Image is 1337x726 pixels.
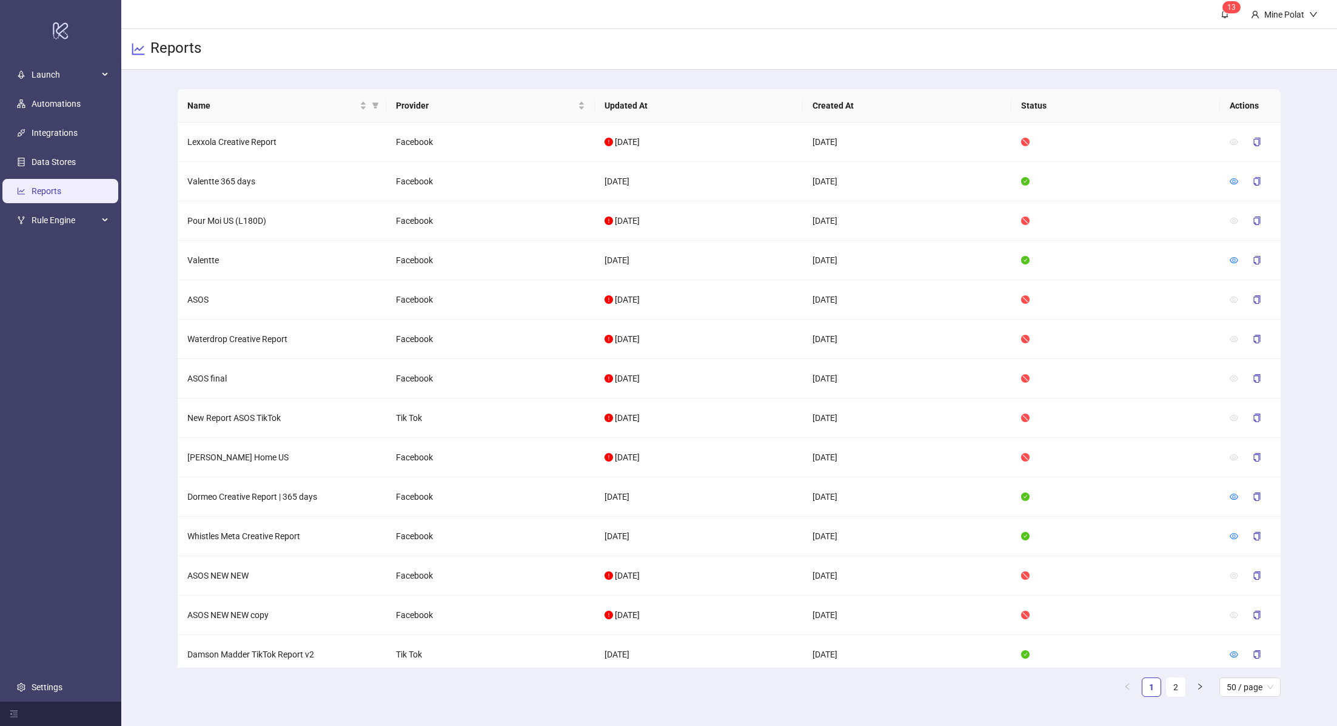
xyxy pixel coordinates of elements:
[1167,678,1185,696] a: 2
[386,398,595,438] td: Tik Tok
[369,96,381,115] span: filter
[1230,176,1238,186] a: eye
[1227,678,1273,696] span: 50 / page
[10,710,18,718] span: menu-fold
[1230,295,1238,304] span: eye
[1230,255,1238,265] a: eye
[386,89,595,123] th: Provider
[803,398,1011,438] td: [DATE]
[1021,335,1030,343] span: stop
[178,201,386,241] td: Pour Moi US (L180D)
[386,438,595,477] td: Facebook
[1227,3,1231,12] span: 1
[1021,414,1030,422] span: stop
[1253,256,1261,264] span: copy
[615,216,640,226] span: [DATE]
[615,413,640,423] span: [DATE]
[1230,256,1238,264] span: eye
[178,635,386,674] td: Damson Madder TikTok Report v2
[615,610,640,620] span: [DATE]
[595,162,803,201] td: [DATE]
[1243,369,1271,388] button: copy
[178,556,386,596] td: ASOS NEW NEW
[1253,335,1261,343] span: copy
[386,556,595,596] td: Facebook
[605,453,613,462] span: exclamation-circle
[1118,677,1137,697] button: left
[615,295,640,304] span: [DATE]
[1230,453,1238,462] span: eye
[1021,611,1030,619] span: stop
[803,635,1011,674] td: [DATE]
[1253,177,1261,186] span: copy
[1142,677,1161,697] li: 1
[1222,1,1241,13] sup: 13
[605,571,613,580] span: exclamation-circle
[803,320,1011,359] td: [DATE]
[1230,335,1238,343] span: eye
[1253,611,1261,619] span: copy
[178,280,386,320] td: ASOS
[615,452,640,462] span: [DATE]
[803,162,1011,201] td: [DATE]
[1243,408,1271,428] button: copy
[386,201,595,241] td: Facebook
[1021,295,1030,304] span: stop
[615,137,640,147] span: [DATE]
[615,334,640,344] span: [DATE]
[1219,677,1281,697] div: Page Size
[803,201,1011,241] td: [DATE]
[1243,172,1271,191] button: copy
[150,39,201,59] h3: Reports
[386,477,595,517] td: Facebook
[1021,374,1030,383] span: stop
[803,123,1011,162] td: [DATE]
[1243,605,1271,625] button: copy
[386,517,595,556] td: Facebook
[595,241,803,280] td: [DATE]
[605,611,613,619] span: exclamation-circle
[803,89,1011,123] th: Created At
[605,138,613,146] span: exclamation-circle
[178,320,386,359] td: Waterdrop Creative Report
[1011,89,1220,123] th: Status
[605,374,613,383] span: exclamation-circle
[17,70,25,79] span: rocket
[17,216,25,224] span: fork
[615,374,640,383] span: [DATE]
[1253,492,1261,501] span: copy
[1230,611,1238,619] span: eye
[178,359,386,398] td: ASOS final
[1230,492,1238,501] span: eye
[1021,453,1030,462] span: stop
[178,398,386,438] td: New Report ASOS TikTok
[1118,677,1137,697] li: Previous Page
[1190,677,1210,697] button: right
[1253,532,1261,540] span: copy
[803,556,1011,596] td: [DATE]
[386,359,595,398] td: Facebook
[1230,138,1238,146] span: eye
[1253,374,1261,383] span: copy
[1243,566,1271,585] button: copy
[1230,571,1238,580] span: eye
[1230,414,1238,422] span: eye
[386,320,595,359] td: Facebook
[1021,217,1030,225] span: stop
[1243,487,1271,506] button: copy
[131,42,146,56] span: line-chart
[1021,532,1030,540] span: check-circle
[178,241,386,280] td: Valentte
[1021,138,1030,146] span: stop
[178,123,386,162] td: Lexxola Creative Report
[386,241,595,280] td: Facebook
[1221,10,1229,18] span: bell
[1230,532,1238,540] span: eye
[595,517,803,556] td: [DATE]
[605,414,613,422] span: exclamation-circle
[1230,531,1238,541] a: eye
[1259,8,1309,21] div: Mine Polat
[386,162,595,201] td: Facebook
[1230,374,1238,383] span: eye
[178,477,386,517] td: Dormeo Creative Report | 365 days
